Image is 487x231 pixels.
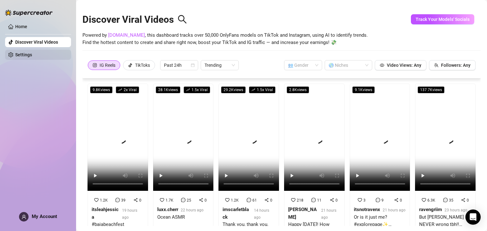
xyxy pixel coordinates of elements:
[82,32,368,47] span: Powered by , this dashboard tracks over 50,000 OnlyFans models on TikTok and Instagram, using AI ...
[443,198,448,202] span: message
[181,208,204,212] span: 22 hours ago
[270,198,272,203] span: 0
[93,63,97,67] span: instagram
[394,198,399,202] span: share-alt
[100,60,115,70] div: IG Reels
[297,198,303,203] span: 218
[184,86,210,93] span: 1.5 x Viral
[419,207,442,212] strong: ravengriim
[116,86,139,93] span: 2 x Viral
[441,63,471,68] span: Followers: Any
[375,60,426,70] button: Video Views: Any
[311,198,316,202] span: message
[221,86,246,93] span: 29.2K views
[317,198,321,203] span: 11
[166,198,173,203] span: 1.7K
[330,198,334,202] span: share-alt
[429,60,476,70] button: Followers: Any
[427,198,435,203] span: 6.3K
[15,40,58,45] a: Discover Viral Videos
[354,214,406,228] div: Or is it just me? #explorepage✨ #likewhenyouseeit
[156,86,180,93] span: 28.1K views
[108,32,145,38] a: [DOMAIN_NAME]
[231,198,239,203] span: 1.2K
[467,198,469,203] span: 0
[100,198,108,203] span: 1.2K
[380,63,384,67] span: eye
[178,15,187,24] span: search
[287,86,309,93] span: 2.8K views
[381,198,384,203] span: 9
[15,52,32,57] a: Settings
[291,198,295,202] span: heart
[225,198,230,202] span: heart
[160,198,164,202] span: heart
[419,214,471,228] div: But [PERSON_NAME] is NEVER wrong tbh!! Night 2 of the In Your Fantasy Tour was crazy, SUCHHH a go...
[157,207,178,212] strong: luxx.cherr
[387,63,421,68] span: Video Views: Any
[15,24,27,29] a: Home
[133,198,138,202] span: share-alt
[157,214,204,221] div: Ocean ASMR
[122,208,137,220] span: 19 hours ago
[252,198,257,203] span: 61
[352,86,375,93] span: 9.1K views
[205,198,207,203] span: 0
[445,208,467,212] span: 23 hours ago
[422,198,426,202] span: heart
[383,208,406,212] span: 21 hours ago
[199,198,203,202] span: share-alt
[186,88,190,92] span: rise
[418,86,445,93] span: 137.7K views
[411,14,474,24] button: Track Your Models' Socials
[416,17,470,22] span: Track Your Models' Socials
[376,198,380,202] span: message
[82,14,187,26] h2: Discover Viral Videos
[223,207,249,220] strong: imscarletblack
[94,198,99,202] span: heart
[249,86,276,93] span: 1.5 x Viral
[139,198,141,203] span: 0
[90,86,113,93] span: 9.8K views
[434,63,438,67] span: team
[321,208,336,220] span: 21 hours ago
[22,215,26,219] span: user
[5,9,53,16] img: logo-BBDzfeDw.svg
[461,198,465,202] span: share-alt
[251,88,255,92] span: rise
[118,88,122,92] span: rise
[92,221,144,228] div: #bajabeachfest
[191,63,195,67] span: calendar
[254,208,269,220] span: 14 hours ago
[187,198,191,203] span: 25
[264,198,269,202] span: share-alt
[449,198,453,203] span: 35
[288,207,317,220] strong: [PERSON_NAME]
[32,214,57,219] span: My Account
[92,207,119,220] strong: itsleahjessica
[363,198,366,203] span: 3
[115,198,120,202] span: message
[354,207,380,212] strong: itsnotravenx
[335,198,338,203] span: 0
[247,198,251,202] span: message
[358,198,362,202] span: heart
[400,198,402,203] span: 0
[164,60,194,70] span: Past 24h
[205,60,235,70] span: Trending
[121,198,126,203] span: 39
[181,198,185,202] span: message
[135,60,150,70] div: TikToks
[465,209,481,225] div: Open Intercom Messenger
[128,63,133,67] span: tik-tok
